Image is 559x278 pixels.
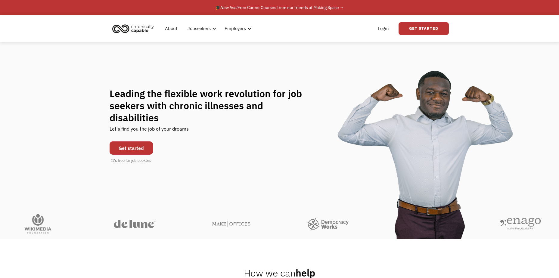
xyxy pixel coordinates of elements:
a: Get Started [399,22,449,35]
div: Jobseekers [188,25,211,32]
a: home [110,22,158,35]
div: Employers [225,25,246,32]
div: It's free for job seekers [111,158,151,164]
a: Get started [110,141,153,155]
div: Let's find you the job of your dreams [110,124,189,138]
h1: Leading the flexible work revolution for job seekers with chronic illnesses and disabilities [110,88,314,124]
a: Login [374,19,393,38]
img: Chronically Capable logo [110,22,156,35]
a: About [161,19,181,38]
em: Now live! [220,5,238,10]
div: Jobseekers [184,19,218,38]
div: Employers [221,19,253,38]
div: 🎓 Free Career Courses from our friends at Making Space → [215,4,344,11]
